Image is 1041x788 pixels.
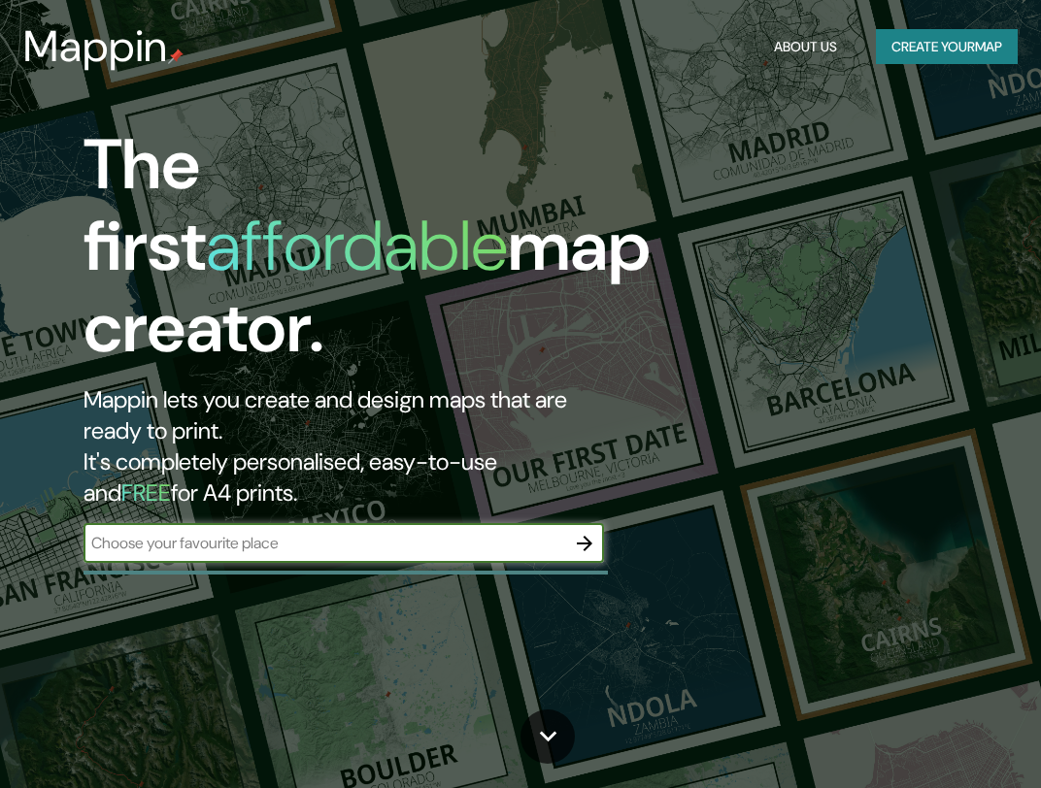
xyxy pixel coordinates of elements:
h1: The first map creator. [84,124,651,384]
h1: affordable [206,201,508,291]
button: About Us [766,29,845,65]
h2: Mappin lets you create and design maps that are ready to print. It's completely personalised, eas... [84,384,604,509]
img: mappin-pin [168,49,184,64]
iframe: Help widget launcher [868,712,1020,767]
h3: Mappin [23,21,168,72]
h5: FREE [121,477,171,508]
input: Choose your favourite place [84,532,565,554]
button: Create yourmap [876,29,1018,65]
